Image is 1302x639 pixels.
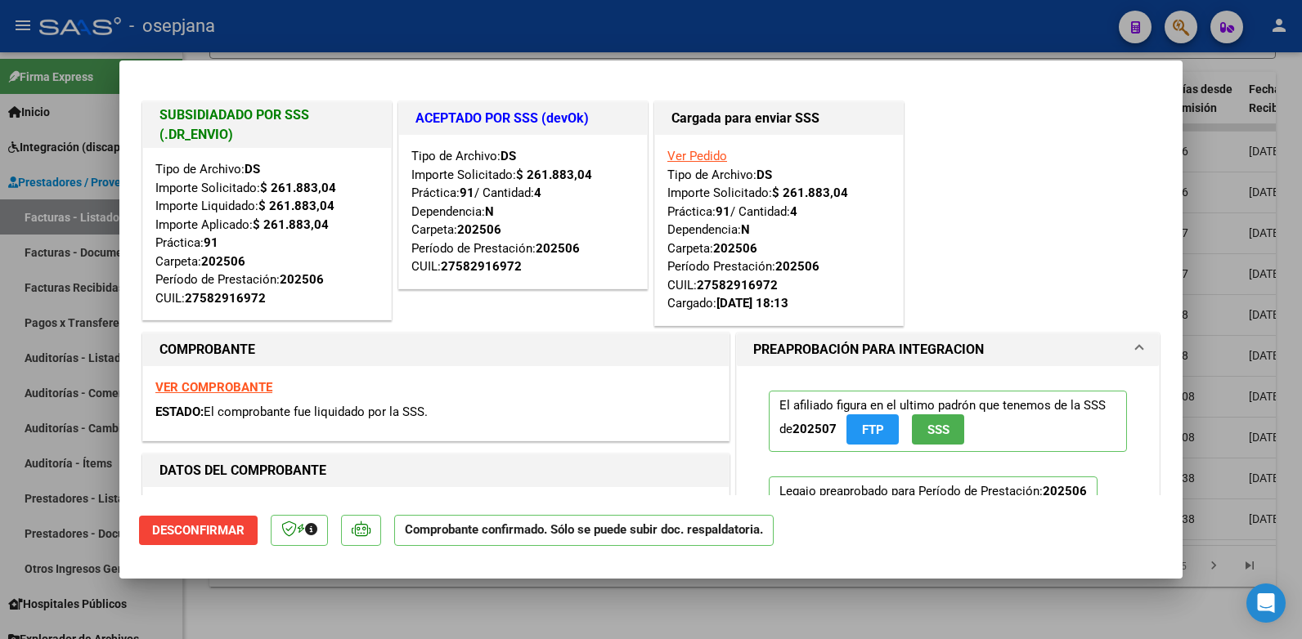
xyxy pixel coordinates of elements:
span: FTP [862,422,884,437]
div: Tipo de Archivo: Importe Solicitado: Importe Liquidado: Importe Aplicado: Práctica: Carpeta: Perí... [155,160,379,307]
strong: N [485,204,494,219]
strong: DS [245,162,260,177]
strong: COMPROBANTE [159,342,255,357]
strong: 4 [534,185,541,200]
p: Comprobante confirmado. Sólo se puede subir doc. respaldatoria. [394,515,774,547]
strong: 202506 [1043,484,1087,498]
mat-expansion-panel-header: PREAPROBACIÓN PARA INTEGRACION [737,333,1159,366]
div: Tipo de Archivo: Importe Solicitado: Práctica: / Cantidad: Dependencia: Carpeta: Período de Prest... [411,147,635,276]
button: FTP [846,414,899,445]
strong: $ 261.883,04 [253,217,329,232]
strong: 4 [790,204,797,219]
span: El comprobante fue liquidado por la SSS. [204,404,428,419]
strong: 202506 [457,222,501,237]
strong: DS [501,149,516,163]
span: ESTADO: [155,404,204,419]
strong: 202506 [713,241,757,256]
strong: $ 261.883,04 [258,199,334,213]
button: SSS [912,414,964,445]
h1: SUBSIDIADADO POR SSS (.DR_ENVIO) [159,105,375,145]
p: Legajo preaprobado para Período de Prestación: [769,476,1098,633]
h1: PREAPROBACIÓN PARA INTEGRACION [753,340,984,360]
strong: $ 261.883,04 [772,185,848,200]
h1: Cargada para enviar SSS [671,109,887,128]
strong: 202506 [201,254,245,269]
a: Ver Pedido [667,149,727,163]
p: El afiliado figura en el ultimo padrón que tenemos de la SSS de [769,391,1127,452]
strong: DS [757,168,772,182]
a: VER COMPROBANTE [155,380,272,395]
strong: 91 [204,235,218,250]
strong: 202506 [775,259,819,274]
strong: $ 261.883,04 [516,168,592,182]
span: SSS [927,422,950,437]
strong: 91 [716,204,730,219]
strong: 202506 [536,241,580,256]
div: 27582916972 [185,289,266,308]
div: 27582916972 [441,257,522,276]
strong: DATOS DEL COMPROBANTE [159,462,326,478]
button: Desconfirmar [139,516,258,545]
div: Tipo de Archivo: Importe Solicitado: Práctica: / Cantidad: Dependencia: Carpeta: Período Prestaci... [667,147,891,313]
strong: [DATE] 18:13 [716,296,788,311]
strong: 91 [460,185,474,200]
strong: $ 261.883,04 [260,181,336,195]
strong: 202507 [792,422,837,436]
span: Desconfirmar [152,523,245,538]
div: 27582916972 [697,276,778,295]
div: Open Intercom Messenger [1246,583,1286,623]
strong: 202506 [280,272,324,287]
h1: ACEPTADO POR SSS (devOk) [415,109,631,128]
strong: N [741,222,750,237]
